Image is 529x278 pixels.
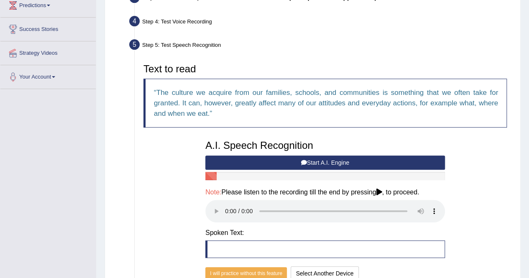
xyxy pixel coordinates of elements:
[0,65,96,86] a: Your Account
[205,189,445,196] h4: Please listen to the recording till the end by pressing , to proceed.
[205,229,445,237] h4: Spoken Text:
[143,64,507,74] h3: Text to read
[154,89,498,117] q: The culture we acquire from our families, schools, and communities is something that we often tak...
[125,13,516,32] div: Step 4: Test Voice Recording
[125,37,516,55] div: Step 5: Test Speech Recognition
[205,140,445,151] h3: A.I. Speech Recognition
[205,156,445,170] button: Start A.I. Engine
[205,189,221,196] span: Note:
[0,41,96,62] a: Strategy Videos
[0,18,96,38] a: Success Stories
